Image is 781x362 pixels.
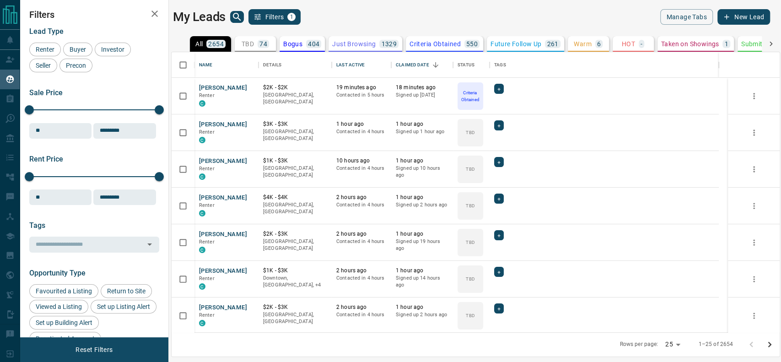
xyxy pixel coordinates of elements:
p: Contacted in 4 hours [336,238,387,245]
p: 74 [259,41,267,47]
button: [PERSON_NAME] [199,157,247,166]
span: Renter [199,166,215,172]
p: [GEOGRAPHIC_DATA], [GEOGRAPHIC_DATA] [263,238,327,252]
p: 10 hours ago [336,157,387,165]
div: Reactivated Account [29,332,101,346]
div: + [494,194,504,204]
span: Return to Site [104,287,149,295]
div: + [494,120,504,130]
button: [PERSON_NAME] [199,230,247,239]
div: Precon [59,59,92,72]
button: Filters1 [248,9,301,25]
p: [GEOGRAPHIC_DATA], [GEOGRAPHIC_DATA] [263,201,327,216]
div: Status [458,52,474,78]
p: TBD [466,312,474,319]
div: Last Active [332,52,391,78]
div: Details [263,52,281,78]
p: Contacted in 5 hours [336,92,387,99]
div: + [494,84,504,94]
span: + [497,157,501,167]
p: 404 [308,41,319,47]
p: 6 [597,41,601,47]
button: [PERSON_NAME] [199,267,247,276]
div: 25 [662,338,684,351]
button: Go to next page [760,335,779,354]
div: Investor [95,43,131,56]
button: New Lead [717,9,770,25]
span: + [497,231,501,240]
p: Bogus [283,41,302,47]
span: Buyer [66,46,89,53]
p: [GEOGRAPHIC_DATA], [GEOGRAPHIC_DATA] [263,128,327,142]
div: Buyer [63,43,92,56]
p: $1K - $3K [263,267,327,275]
button: more [747,199,761,213]
h2: Filters [29,9,159,20]
div: Claimed Date [391,52,453,78]
p: Signed up 10 hours ago [396,165,448,179]
p: 1 hour ago [336,120,387,128]
p: Future Follow Up [490,41,541,47]
div: condos.ca [199,173,205,180]
span: Set up Listing Alert [94,303,153,310]
button: Open [143,238,156,251]
div: condos.ca [199,100,205,107]
p: 261 [547,41,558,47]
p: Signed up 19 hours ago [396,238,448,252]
button: more [747,89,761,103]
p: 18 minutes ago [396,84,448,92]
div: + [494,303,504,313]
p: North York, West End, Toronto, Vaughan [263,275,327,289]
span: Seller [32,62,54,69]
div: Favourited a Listing [29,284,98,298]
div: Details [259,52,332,78]
p: HOT [622,41,635,47]
p: 1 [724,41,728,47]
button: more [747,236,761,249]
p: All [195,41,203,47]
p: [GEOGRAPHIC_DATA], [GEOGRAPHIC_DATA] [263,92,327,106]
h1: My Leads [173,10,226,24]
span: 1 [288,14,295,20]
button: search button [230,11,244,23]
span: + [497,194,501,203]
p: $1K - $3K [263,157,327,165]
div: Name [194,52,259,78]
span: Tags [29,221,45,230]
div: Return to Site [101,284,152,298]
span: Set up Building Alert [32,319,96,326]
p: TBD [466,239,474,246]
p: $3K - $3K [263,120,327,128]
button: [PERSON_NAME] [199,84,247,92]
span: Rent Price [29,155,63,163]
div: Tags [490,52,719,78]
span: Lead Type [29,27,64,36]
p: TBD [466,129,474,136]
button: more [747,126,761,140]
button: Reset Filters [70,342,118,357]
p: $4K - $4K [263,194,327,201]
button: more [747,162,761,176]
span: Renter [199,129,215,135]
span: Renter [32,46,58,53]
span: + [497,121,501,130]
div: condos.ca [199,137,205,143]
p: Criteria Obtained [409,41,461,47]
span: Renter [199,202,215,208]
p: Contacted in 4 hours [336,275,387,282]
p: 1 hour ago [396,267,448,275]
button: [PERSON_NAME] [199,120,247,129]
p: - [641,41,642,47]
p: 1 hour ago [396,230,448,238]
p: 1 hour ago [396,120,448,128]
div: + [494,230,504,240]
span: + [497,304,501,313]
p: Signed up 1 hour ago [396,128,448,135]
p: [GEOGRAPHIC_DATA], [GEOGRAPHIC_DATA] [263,165,327,179]
p: 1 hour ago [396,157,448,165]
button: [PERSON_NAME] [199,194,247,202]
span: + [497,84,501,93]
p: Contacted in 4 hours [336,311,387,319]
button: Manage Tabs [660,9,712,25]
div: Claimed Date [396,52,429,78]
